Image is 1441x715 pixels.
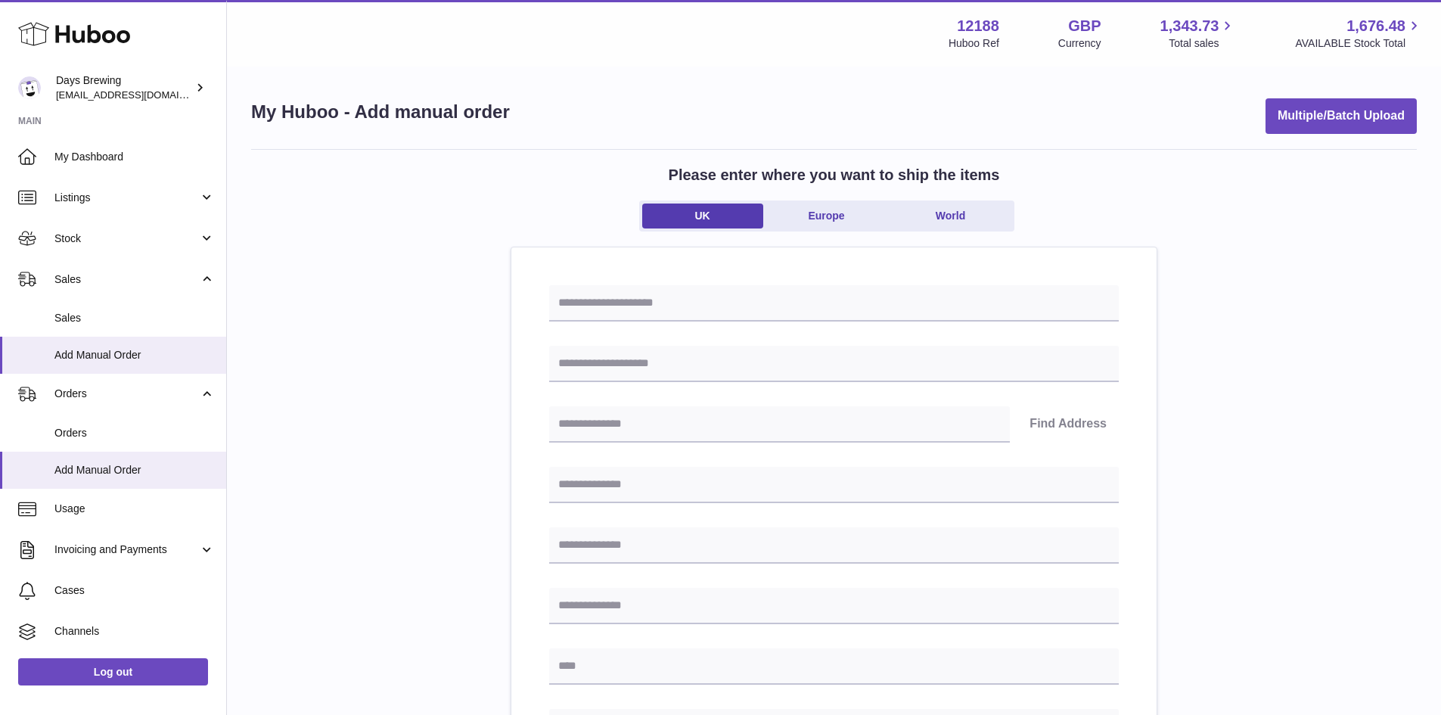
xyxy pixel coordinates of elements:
span: Cases [54,583,215,598]
a: 1,676.48 AVAILABLE Stock Total [1295,16,1423,51]
a: UK [642,204,763,228]
a: Log out [18,658,208,685]
div: Currency [1058,36,1101,51]
span: AVAILABLE Stock Total [1295,36,1423,51]
span: Add Manual Order [54,463,215,477]
h2: Please enter where you want to ship the items [669,165,1000,185]
span: Sales [54,311,215,325]
span: 1,343.73 [1160,16,1219,36]
span: Orders [54,387,199,401]
span: Usage [54,502,215,516]
a: World [890,204,1011,228]
span: Total sales [1169,36,1236,51]
span: 1,676.48 [1346,16,1405,36]
span: Listings [54,191,199,205]
div: Days Brewing [56,73,192,102]
a: Europe [766,204,887,228]
div: Huboo Ref [949,36,999,51]
span: Orders [54,426,215,440]
span: Invoicing and Payments [54,542,199,557]
span: My Dashboard [54,150,215,164]
span: [EMAIL_ADDRESS][DOMAIN_NAME] [56,89,222,101]
strong: 12188 [957,16,999,36]
span: Add Manual Order [54,348,215,362]
a: 1,343.73 Total sales [1160,16,1237,51]
span: Channels [54,624,215,639]
img: helena@daysbrewing.com [18,76,41,99]
span: Sales [54,272,199,287]
h1: My Huboo - Add manual order [251,100,510,124]
span: Stock [54,232,199,246]
button: Multiple/Batch Upload [1266,98,1417,134]
strong: GBP [1068,16,1101,36]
